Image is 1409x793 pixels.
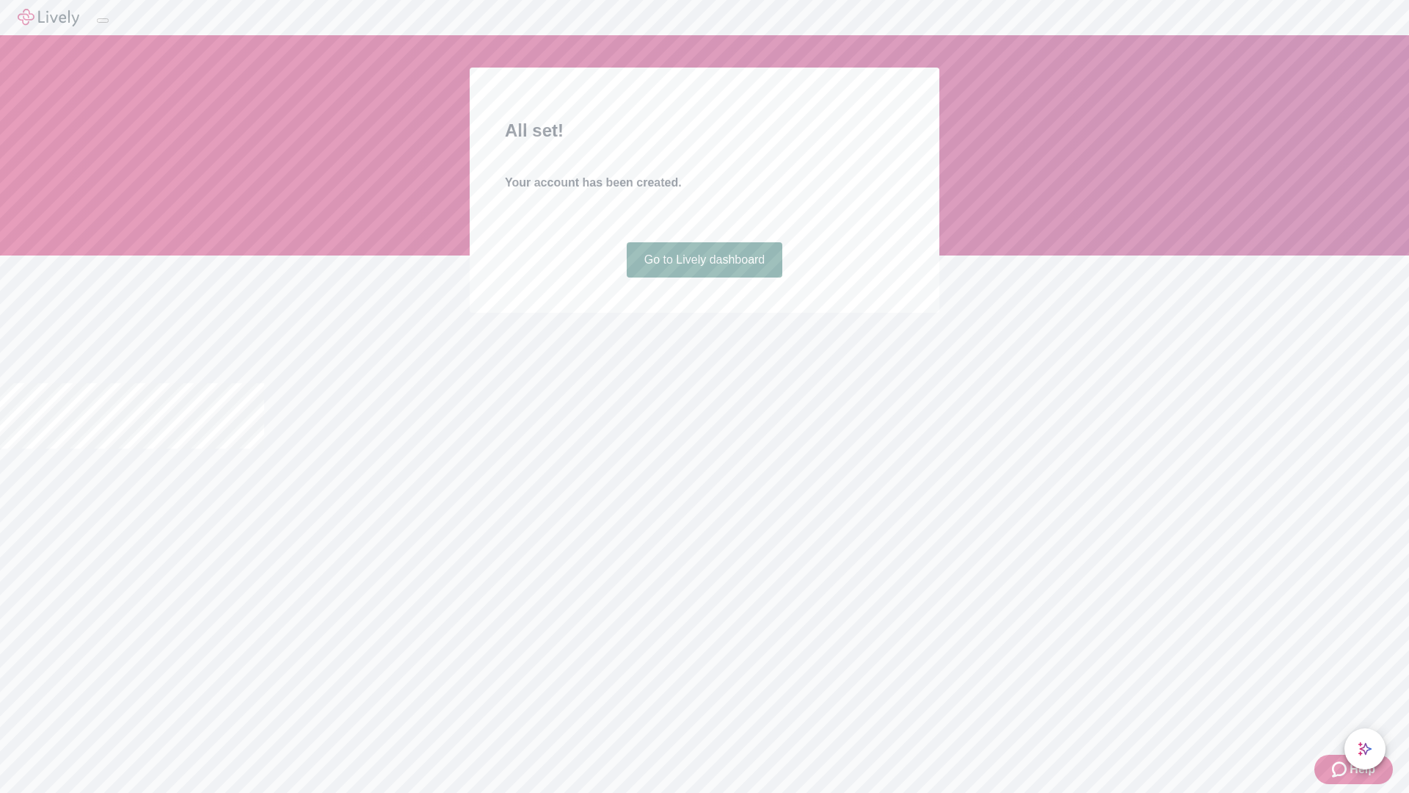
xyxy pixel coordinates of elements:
[1350,761,1375,778] span: Help
[505,117,904,144] h2: All set!
[505,174,904,192] h4: Your account has been created.
[18,9,79,26] img: Lively
[1314,755,1393,784] button: Zendesk support iconHelp
[1358,742,1372,756] svg: Lively AI Assistant
[1332,761,1350,778] svg: Zendesk support icon
[97,18,109,23] button: Log out
[1344,728,1386,770] button: chat
[627,242,783,278] a: Go to Lively dashboard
